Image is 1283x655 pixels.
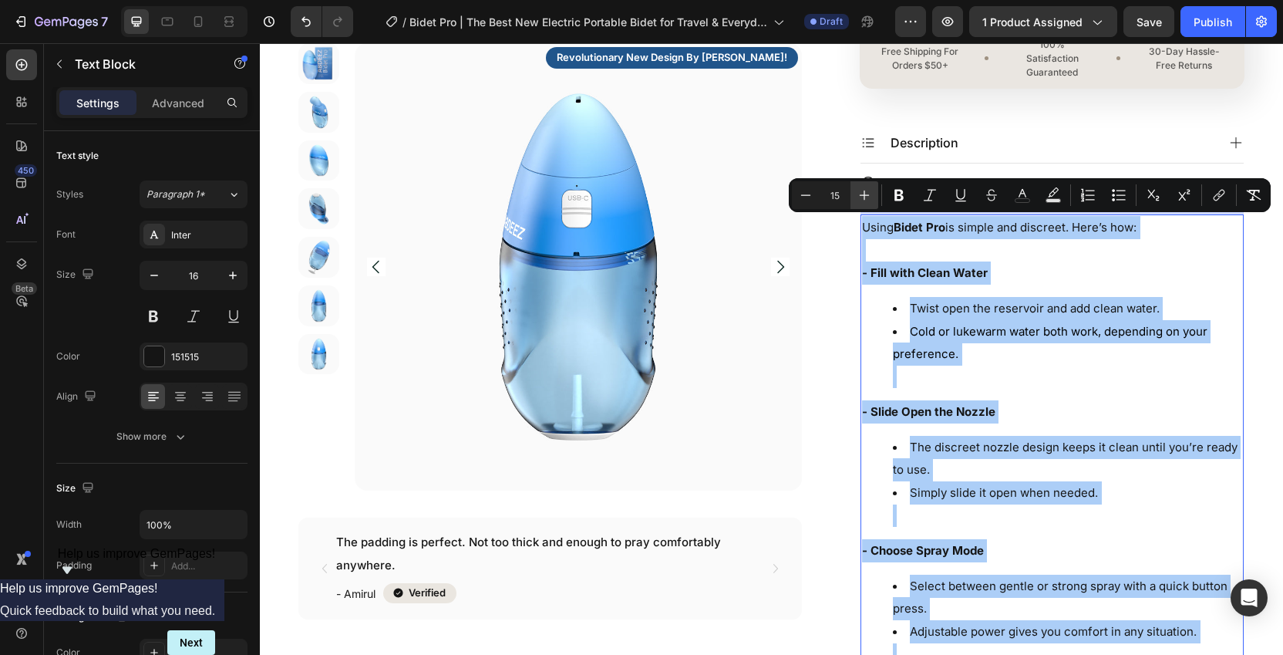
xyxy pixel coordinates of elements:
[511,214,530,233] button: Carousel Next Arrow
[650,581,937,596] span: Adjustable power gives you comfort in any situation.
[58,547,216,560] span: Help us improve GemPages!
[101,12,108,31] p: 7
[633,397,978,434] span: The discreet nozzle design keeps it clean until you’re ready to use.
[633,535,968,573] span: Select between gentle or strong spray with a quick button press.
[56,149,99,163] div: Text style
[39,97,79,138] img: bidet pro front facing view shaped like a mango
[820,15,843,29] span: Draft
[1194,14,1232,30] div: Publish
[409,14,767,30] span: Bidet Pro | The Best New Electric Portable Bidet for Travel & Everyday Hygiene
[146,187,205,201] span: Paragraph 1*
[1123,6,1174,37] button: Save
[633,281,948,319] span: Cold or lukewarm water both work, depending on your preference.
[56,478,97,499] div: Size
[76,491,461,529] span: The padding is perfect. Not too thick and enough to pray comfortably anywhere.
[1180,6,1245,37] button: Publish
[39,49,79,89] img: ABDEEZ blue electric portable bidet pro with its nozzle opened
[39,242,79,283] img: backside view of bidet pro by abdeez
[56,265,97,285] div: Size
[602,222,728,237] strong: - Fill with Clean Water
[650,442,838,457] span: Simply slide it open when needed.
[116,429,188,444] div: Show more
[76,541,116,560] p: - Amirul
[402,14,406,30] span: /
[6,6,115,37] button: 7
[969,6,1117,37] button: 1 product assigned
[1137,15,1162,29] span: Save
[75,55,206,73] p: Text Block
[1231,579,1268,616] div: Open Intercom Messenger
[260,43,1283,655] iframe: Design area
[885,2,964,29] p: 30-day hassle-free returns
[171,228,244,242] div: Inter
[631,129,702,151] p: How To Use
[503,513,528,538] button: Carousel Next Arrow
[56,349,80,363] div: Color
[291,6,353,37] div: Undo/Redo
[602,500,724,515] strong: - Choose Spray Mode
[140,511,247,539] input: Auto
[12,282,37,295] div: Beta
[621,2,699,29] p: free shipping for orders $50+
[171,350,244,364] div: 151515
[39,145,79,186] img: upside down view of electric bidet pro
[56,187,83,201] div: Styles
[789,178,1271,212] div: Editor contextual toolbar
[39,291,79,332] img: front view of portable electric bidet with a port for USB C type charger
[152,95,204,111] p: Advanced
[58,547,216,579] button: Show survey - Help us improve GemPages!
[149,542,186,558] p: verified
[140,181,248,208] button: Paragraph 1*
[982,14,1083,30] span: 1 product assigned
[39,194,79,235] img: Blue abdeez bidet pro with its refil section opened
[52,513,77,538] button: Carousel Back Arrow
[650,258,900,272] span: Twist open the reservoir and add clean water.
[56,228,76,241] div: Font
[56,423,248,451] button: Show more
[602,361,736,376] strong: - Slide Open the Nozzle
[634,177,685,191] strong: Bidet Pro
[56,518,82,532] div: Width
[56,387,99,407] div: Align
[297,7,527,22] p: revolutionary new design by [PERSON_NAME]!
[602,177,877,191] span: Using is simple and discreet. Here’s how:
[631,89,699,111] p: Description
[15,164,37,177] div: 450
[76,95,120,111] p: Settings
